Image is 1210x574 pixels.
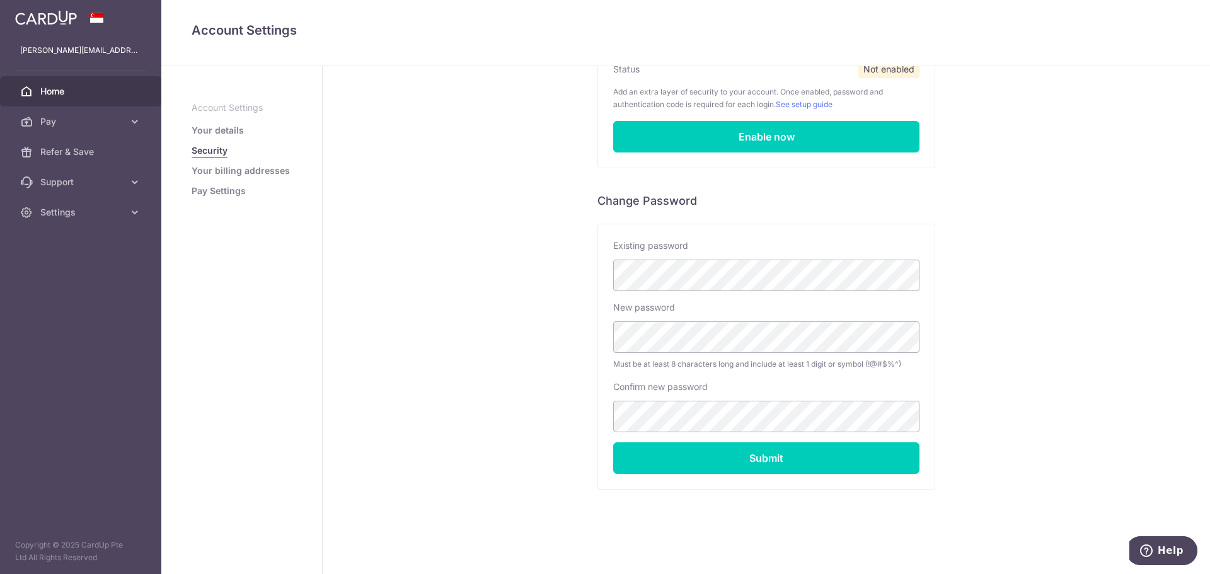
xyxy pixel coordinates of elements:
[613,301,675,314] label: New password
[192,164,290,177] a: Your billing addresses
[28,9,54,20] span: Help
[613,63,640,76] label: Status
[613,86,919,111] p: Add an extra layer of security to your account. Once enabled, password and authentication code is...
[613,358,919,370] span: Must be at least 8 characters long and include at least 1 digit or symbol (!@#$%^)
[613,442,919,474] input: Submit
[597,193,935,209] h6: Change Password
[40,176,124,188] span: Support
[613,239,688,252] label: Existing password
[613,381,708,393] label: Confirm new password
[15,10,77,25] img: CardUp
[40,206,124,219] span: Settings
[192,124,244,137] a: Your details
[40,85,124,98] span: Home
[40,115,124,128] span: Pay
[192,20,1180,40] h4: Account Settings
[776,100,833,109] a: See setup guide
[40,146,124,158] span: Refer & Save
[192,185,246,197] a: Pay Settings
[613,121,919,152] a: Enable now
[1129,536,1197,568] iframe: Opens a widget where you can find more information
[20,44,141,57] p: [PERSON_NAME][EMAIL_ADDRESS][DOMAIN_NAME]
[192,101,292,114] p: Account Settings
[858,60,919,78] span: Not enabled
[192,144,228,157] a: Security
